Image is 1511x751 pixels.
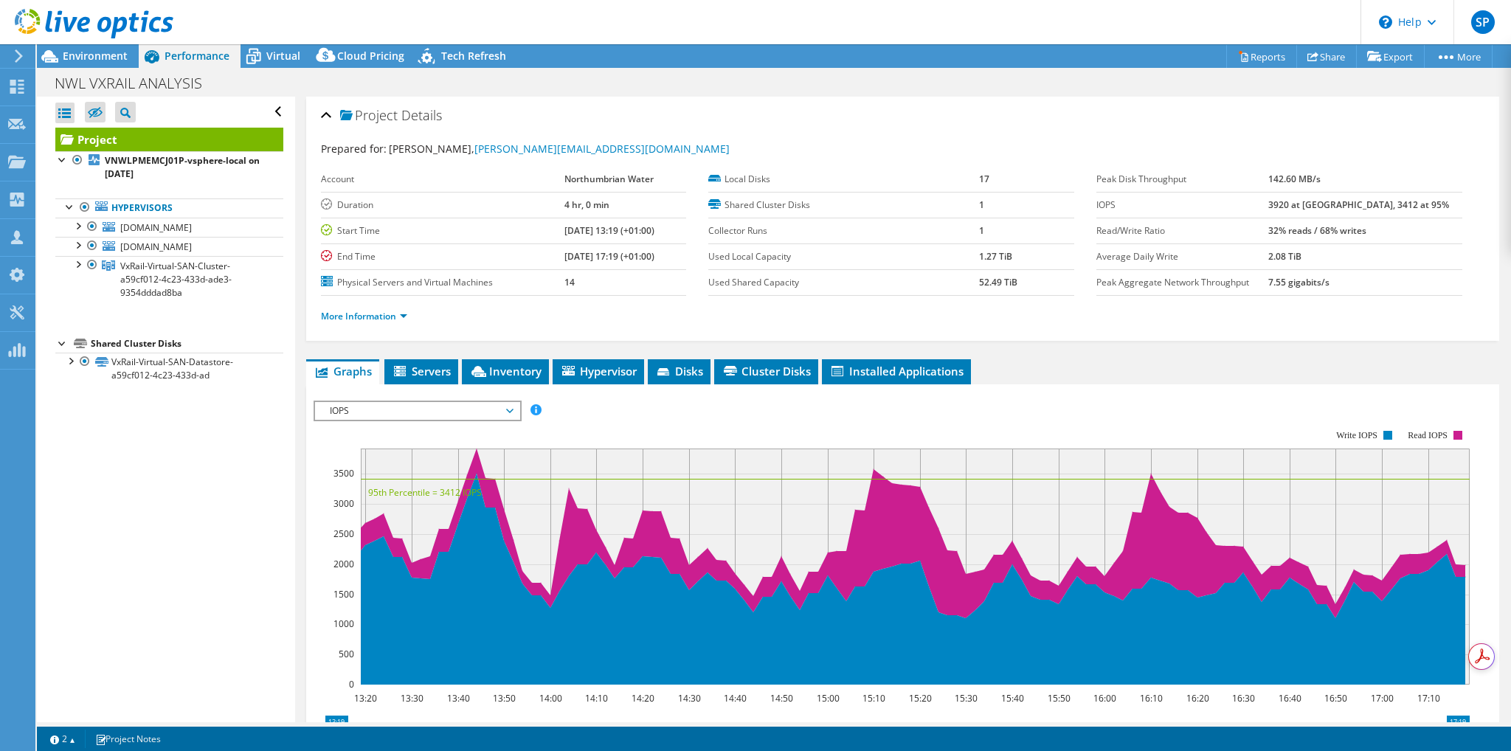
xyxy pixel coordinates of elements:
[333,527,354,540] text: 2500
[539,692,561,705] text: 14:00
[55,256,283,302] a: VxRail-Virtual-SAN-Cluster-a59cf012-4c23-433d-ade3-9354dddad8ba
[120,240,192,253] span: [DOMAIN_NAME]
[677,692,700,705] text: 14:30
[322,402,512,420] span: IOPS
[979,198,984,211] b: 1
[1096,224,1268,238] label: Read/Write Ratio
[55,128,283,151] a: Project
[321,142,387,156] label: Prepared for:
[723,692,746,705] text: 14:40
[63,49,128,63] span: Environment
[1417,692,1439,705] text: 17:10
[55,237,283,256] a: [DOMAIN_NAME]
[1268,224,1366,237] b: 32% reads / 68% writes
[708,198,979,212] label: Shared Cluster Disks
[401,106,442,124] span: Details
[389,142,730,156] span: [PERSON_NAME],
[469,364,542,378] span: Inventory
[120,260,232,299] span: VxRail-Virtual-SAN-Cluster-a59cf012-4c23-433d-ade3-9354dddad8ba
[722,364,811,378] span: Cluster Disks
[333,497,354,510] text: 3000
[333,467,354,480] text: 3500
[333,588,354,601] text: 1500
[954,692,977,705] text: 15:30
[979,276,1017,288] b: 52.49 TiB
[1096,198,1268,212] label: IOPS
[321,224,564,238] label: Start Time
[474,142,730,156] a: [PERSON_NAME][EMAIL_ADDRESS][DOMAIN_NAME]
[55,198,283,218] a: Hypervisors
[1424,45,1493,68] a: More
[446,692,469,705] text: 13:40
[1278,692,1301,705] text: 16:40
[1093,692,1116,705] text: 16:00
[55,151,283,184] a: VNWLPMEMCJ01P-vsphere-local on [DATE]
[655,364,703,378] span: Disks
[321,275,564,290] label: Physical Servers and Virtual Machines
[816,692,839,705] text: 15:00
[1268,250,1301,263] b: 2.08 TiB
[314,364,372,378] span: Graphs
[441,49,506,63] span: Tech Refresh
[631,692,654,705] text: 14:20
[368,486,482,499] text: 95th Percentile = 3412 IOPS
[392,364,451,378] span: Servers
[339,648,354,660] text: 500
[353,692,376,705] text: 13:20
[333,558,354,570] text: 2000
[349,678,354,691] text: 0
[979,173,989,185] b: 17
[40,730,86,748] a: 2
[564,250,654,263] b: [DATE] 17:19 (+01:00)
[770,692,792,705] text: 14:50
[908,692,931,705] text: 15:20
[708,224,979,238] label: Collector Runs
[584,692,607,705] text: 14:10
[1408,430,1448,440] text: Read IOPS
[1231,692,1254,705] text: 16:30
[1047,692,1070,705] text: 15:50
[1226,45,1297,68] a: Reports
[321,310,407,322] a: More Information
[1336,430,1377,440] text: Write IOPS
[1379,15,1392,29] svg: \n
[321,249,564,264] label: End Time
[979,250,1012,263] b: 1.27 TiB
[862,692,885,705] text: 15:10
[564,276,575,288] b: 14
[492,692,515,705] text: 13:50
[564,224,654,237] b: [DATE] 13:19 (+01:00)
[1296,45,1357,68] a: Share
[165,49,229,63] span: Performance
[1096,249,1268,264] label: Average Daily Write
[55,218,283,237] a: [DOMAIN_NAME]
[1268,276,1330,288] b: 7.55 gigabits/s
[1186,692,1209,705] text: 16:20
[1268,173,1321,185] b: 142.60 MB/s
[55,353,283,385] a: VxRail-Virtual-SAN-Datastore-a59cf012-4c23-433d-ad
[1356,45,1425,68] a: Export
[708,249,979,264] label: Used Local Capacity
[333,617,354,630] text: 1000
[1471,10,1495,34] span: SP
[564,173,654,185] b: Northumbrian Water
[400,692,423,705] text: 13:30
[1268,198,1449,211] b: 3920 at [GEOGRAPHIC_DATA], 3412 at 95%
[48,75,225,91] h1: NWL VXRAIL ANALYSIS
[321,172,564,187] label: Account
[560,364,637,378] span: Hypervisor
[85,730,171,748] a: Project Notes
[564,198,609,211] b: 4 hr, 0 min
[120,221,192,234] span: [DOMAIN_NAME]
[91,335,283,353] div: Shared Cluster Disks
[1370,692,1393,705] text: 17:00
[266,49,300,63] span: Virtual
[337,49,404,63] span: Cloud Pricing
[829,364,964,378] span: Installed Applications
[1096,275,1268,290] label: Peak Aggregate Network Throughput
[1324,692,1346,705] text: 16:50
[321,198,564,212] label: Duration
[708,275,979,290] label: Used Shared Capacity
[1096,172,1268,187] label: Peak Disk Throughput
[1000,692,1023,705] text: 15:40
